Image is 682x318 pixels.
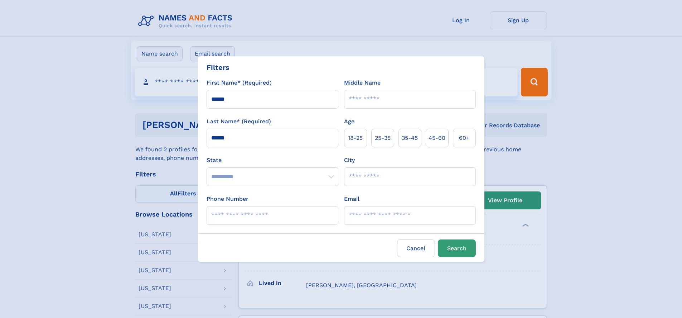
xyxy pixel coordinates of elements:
[207,79,272,87] label: First Name* (Required)
[438,239,476,257] button: Search
[207,195,248,203] label: Phone Number
[344,156,355,165] label: City
[344,117,354,126] label: Age
[207,62,229,73] div: Filters
[207,156,338,165] label: State
[344,79,381,87] label: Middle Name
[459,134,470,142] span: 60+
[344,195,359,203] label: Email
[397,239,435,257] label: Cancel
[402,134,418,142] span: 35‑45
[429,134,445,142] span: 45‑60
[207,117,271,126] label: Last Name* (Required)
[348,134,363,142] span: 18‑25
[375,134,391,142] span: 25‑35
